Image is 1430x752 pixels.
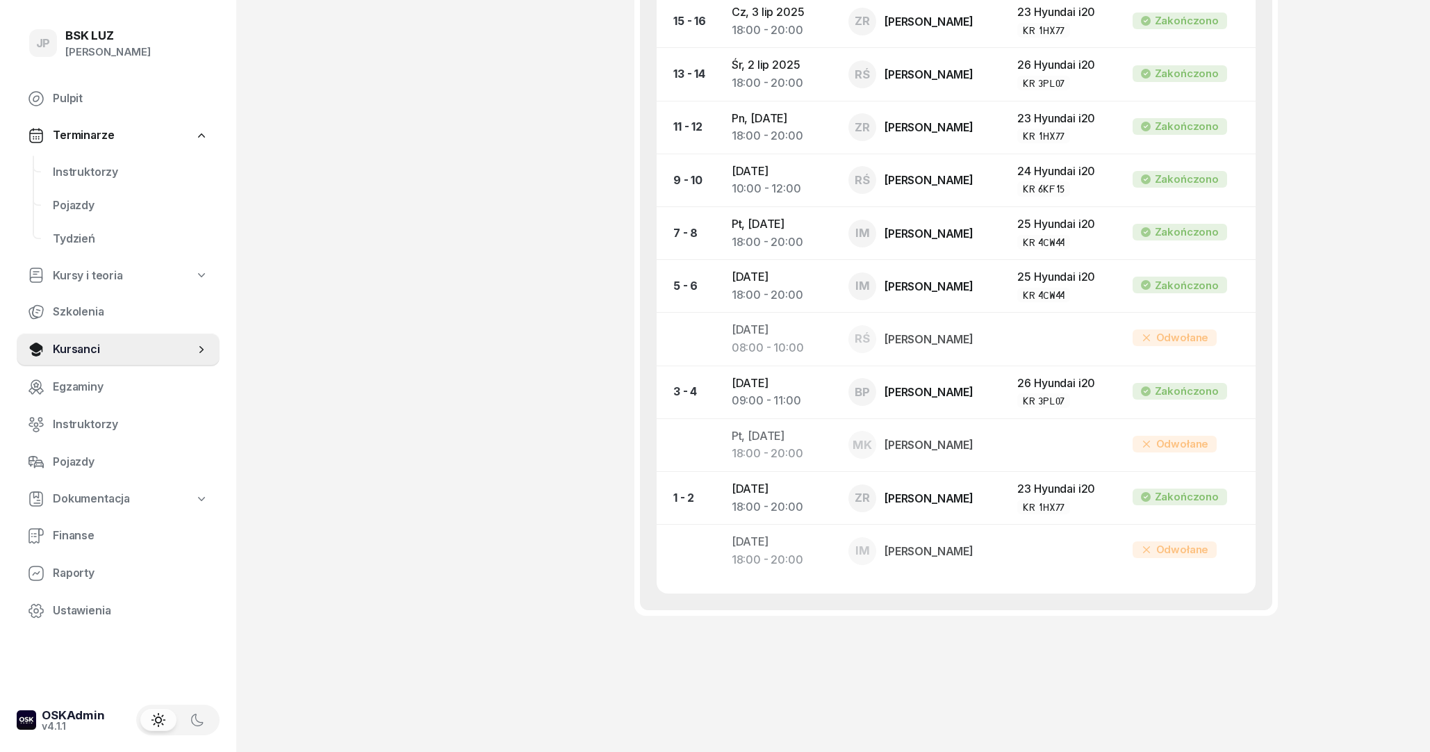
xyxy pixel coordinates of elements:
[1017,268,1110,286] div: 25 Hyundai i20
[1023,77,1065,89] div: KR 3PL07
[17,333,220,366] a: Kursanci
[1017,480,1110,498] div: 23 Hyundai i20
[657,366,721,418] td: 3 - 4
[1155,382,1219,400] div: Zakończono
[17,120,220,152] a: Terminarze
[885,386,973,398] div: [PERSON_NAME]
[1155,65,1219,83] div: Zakończono
[855,545,870,557] span: IM
[1023,24,1065,36] div: KR 1HX77
[721,471,837,524] td: [DATE]
[885,334,973,345] div: [PERSON_NAME]
[1017,375,1110,393] div: 26 Hyundai i20
[721,260,837,313] td: [DATE]
[53,197,208,215] span: Pojazdy
[1155,488,1219,506] div: Zakończono
[732,127,826,145] div: 18:00 - 20:00
[17,594,220,628] a: Ustawienia
[657,48,721,101] td: 13 - 14
[732,445,826,463] div: 18:00 - 20:00
[732,286,826,304] div: 18:00 - 20:00
[721,154,837,206] td: [DATE]
[1023,130,1065,142] div: KR 1HX77
[53,378,208,396] span: Egzaminy
[732,498,826,516] div: 18:00 - 20:00
[1133,329,1217,346] div: Odwołane
[42,156,220,189] a: Instruktorzy
[17,260,220,292] a: Kursy i teoria
[721,525,837,578] td: [DATE]
[53,163,208,181] span: Instruktorzy
[1017,3,1110,22] div: 23 Hyundai i20
[53,230,208,248] span: Tydzień
[732,22,826,40] div: 18:00 - 20:00
[721,366,837,418] td: [DATE]
[17,295,220,329] a: Szkolenia
[53,416,208,434] span: Instruktorzy
[42,710,105,721] div: OSKAdmin
[1017,56,1110,74] div: 26 Hyundai i20
[17,82,220,115] a: Pulpit
[855,386,870,398] span: BP
[53,564,208,582] span: Raporty
[855,69,870,81] span: RŚ
[732,392,826,410] div: 09:00 - 11:00
[17,557,220,590] a: Raporty
[17,519,220,553] a: Finanse
[53,126,114,145] span: Terminarze
[53,453,208,471] span: Pojazdy
[855,492,870,504] span: ZR
[42,721,105,731] div: v4.1.1
[1155,170,1219,188] div: Zakończono
[1023,501,1065,513] div: KR 1HX77
[732,234,826,252] div: 18:00 - 20:00
[1017,215,1110,234] div: 25 Hyundai i20
[53,303,208,321] span: Szkolenia
[53,527,208,545] span: Finanse
[657,471,721,524] td: 1 - 2
[53,90,208,108] span: Pulpit
[732,74,826,92] div: 18:00 - 20:00
[1023,183,1065,195] div: KR 6KF15
[1155,117,1219,136] div: Zakończono
[1133,541,1217,558] div: Odwołane
[657,154,721,206] td: 9 - 10
[885,281,973,292] div: [PERSON_NAME]
[732,180,826,198] div: 10:00 - 12:00
[36,38,51,49] span: JP
[53,602,208,620] span: Ustawienia
[885,546,973,557] div: [PERSON_NAME]
[721,313,837,366] td: [DATE]
[657,260,721,313] td: 5 - 6
[1023,395,1065,407] div: KR 3PL07
[885,69,973,80] div: [PERSON_NAME]
[732,339,826,357] div: 08:00 - 10:00
[657,101,721,154] td: 11 - 12
[855,227,870,239] span: IM
[885,493,973,504] div: [PERSON_NAME]
[855,122,870,133] span: ZR
[855,280,870,292] span: IM
[1155,223,1219,241] div: Zakończono
[732,551,826,569] div: 18:00 - 20:00
[1017,163,1110,181] div: 24 Hyundai i20
[17,710,36,730] img: logo-xs-dark@2x.png
[885,174,973,186] div: [PERSON_NAME]
[65,30,151,42] div: BSK LUZ
[53,341,195,359] span: Kursanci
[657,206,721,259] td: 7 - 8
[885,16,973,27] div: [PERSON_NAME]
[721,418,837,471] td: Pt, [DATE]
[1155,277,1219,295] div: Zakończono
[42,189,220,222] a: Pojazdy
[1155,12,1219,30] div: Zakończono
[855,333,870,345] span: RŚ
[53,490,130,508] span: Dokumentacja
[721,206,837,259] td: Pt, [DATE]
[42,222,220,256] a: Tydzień
[885,439,973,450] div: [PERSON_NAME]
[721,101,837,154] td: Pn, [DATE]
[1133,436,1217,452] div: Odwołane
[885,228,973,239] div: [PERSON_NAME]
[1023,236,1065,248] div: KR 4CW44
